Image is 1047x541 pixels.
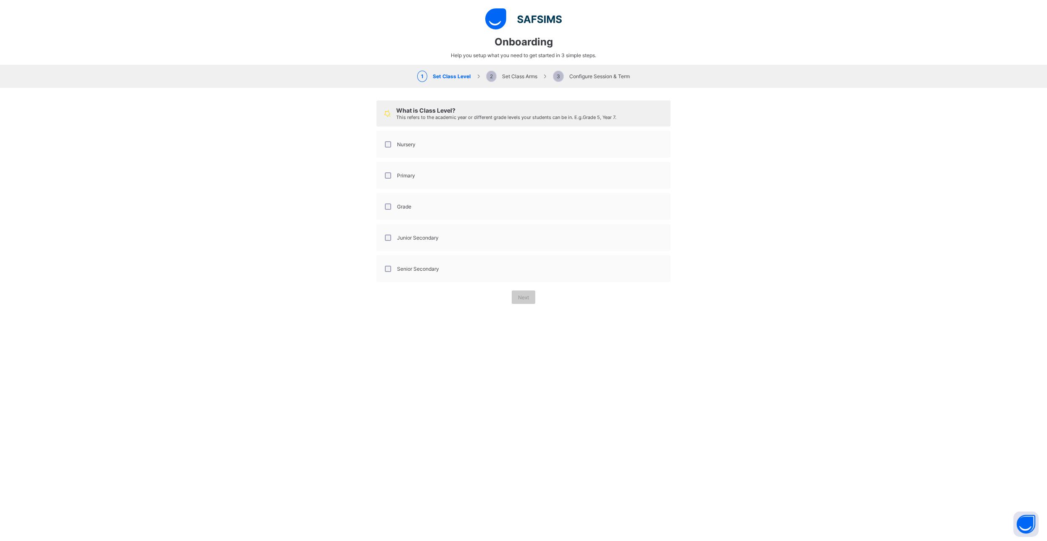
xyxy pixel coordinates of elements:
label: Junior Secondary [397,235,439,241]
span: Configure Session & Term [553,73,630,79]
img: logo [485,8,562,29]
span: Help you setup what you need to get started in 3 simple steps. [451,52,596,58]
span: Next [518,294,529,301]
label: Senior Secondary [397,266,439,272]
label: Nursery [397,141,416,148]
span: 2 [486,71,497,82]
span: What is Class Level? [396,107,455,114]
label: Primary [397,172,415,179]
button: Open asap [1013,512,1039,537]
label: Grade [397,203,411,210]
span: This refers to the academic year or different grade levels your students can be in. E.g. Grade 5,... [396,114,616,120]
span: Set Class Level [417,73,471,79]
span: Set Class Arms [486,73,537,79]
span: 3 [553,71,564,82]
span: 1 [417,71,427,82]
span: Onboarding [495,36,553,48]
